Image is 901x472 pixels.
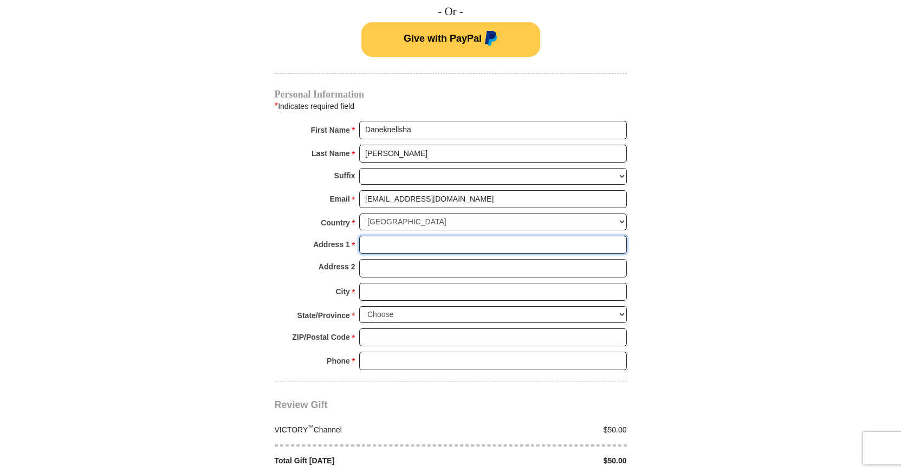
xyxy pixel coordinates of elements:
strong: First Name [311,122,350,138]
div: VICTORY Channel [269,424,451,436]
strong: Last Name [312,146,350,161]
strong: Address 2 [319,259,355,274]
div: Total Gift [DATE] [269,455,451,467]
div: $50.00 [451,424,633,436]
sup: ™ [308,424,314,430]
div: Indicates required field [275,99,627,113]
img: paypal [482,31,497,48]
h4: - Or - [275,5,627,18]
strong: Address 1 [313,237,350,252]
strong: State/Province [297,308,350,323]
button: Give with PayPal [361,22,540,57]
strong: Suffix [334,168,355,183]
strong: City [335,284,349,299]
h4: Personal Information [275,90,627,99]
span: Give with PayPal [404,33,482,44]
span: Review Gift [275,399,328,410]
strong: Country [321,215,350,230]
strong: Phone [327,353,350,368]
div: $50.00 [451,455,633,467]
strong: Email [330,191,350,206]
strong: ZIP/Postal Code [292,329,350,345]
